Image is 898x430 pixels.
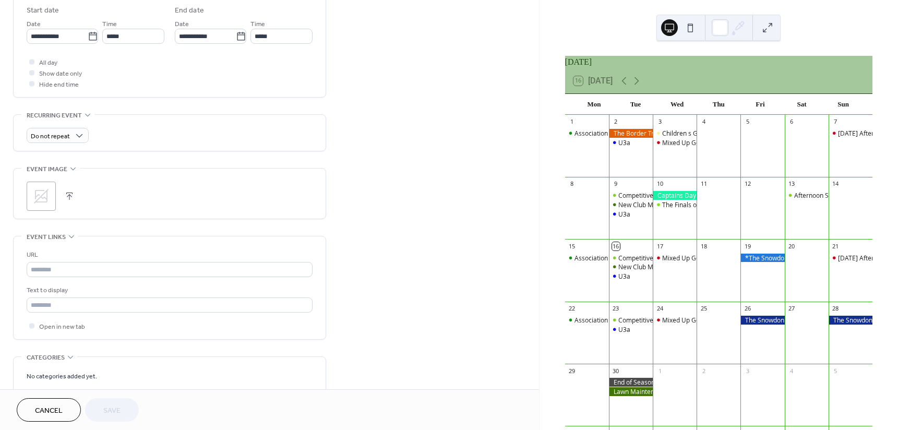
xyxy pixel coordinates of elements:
div: 17 [656,242,664,250]
span: Show date only [39,68,82,79]
div: Association Learning/Practice [574,254,661,262]
div: Thu [698,94,739,115]
div: Wed [656,94,698,115]
div: 3 [744,367,751,375]
span: Recurring event [27,110,82,121]
span: Date [27,19,41,30]
div: U3a [609,272,653,281]
div: Association Learning/Practice [565,316,609,325]
div: 25 [700,305,708,313]
div: 23 [612,305,620,313]
span: Categories [27,352,65,363]
span: Open in new tab [39,321,85,332]
div: 8 [568,180,576,188]
div: Competitive Match Training [609,191,653,200]
button: Cancel [17,398,81,422]
div: The Finals of The Presidents and Chairman's Cups [662,200,807,209]
div: 29 [568,367,576,375]
div: 26 [744,305,751,313]
div: 14 [832,180,840,188]
div: 24 [656,305,664,313]
div: The Snowdonia Cup -Association [829,316,872,325]
div: Mixed Up Golf Doubles Drop In [662,316,752,325]
div: Afternoon Social Drop-in [785,191,829,200]
span: Event image [27,164,67,175]
span: All day [39,57,57,68]
span: Cancel [35,405,63,416]
div: 3 [656,118,664,126]
div: Children s Group on lawns 1 and 2 [662,129,761,138]
div: Mixed Up Golf Doubles Drop In [653,254,697,262]
div: Tue [615,94,656,115]
div: 20 [788,242,796,250]
div: The Finals of The Presidents and Chairman's Cups [653,200,697,209]
div: Lawn Maintenance [609,387,653,396]
span: Event links [27,232,66,243]
div: 19 [744,242,751,250]
div: The Snowdonia Cup -Association * New Date [740,316,784,325]
div: End date [175,5,204,16]
span: No categories added yet. [27,371,97,382]
div: U3a [618,272,630,281]
div: 4 [700,118,708,126]
div: Competitive Match Training [618,191,698,200]
div: Mixed Up Golf Doubles Drop In [653,138,697,147]
div: U3a [618,210,630,219]
div: Afternoon Social Drop-in [794,191,866,200]
div: U3a [609,325,653,334]
div: New Club Member Intermediate Golf Training Session [618,200,774,209]
div: Association Learning/Practice [574,316,661,325]
div: U3a [618,138,630,147]
span: Hide end time [39,79,79,90]
div: Fri [739,94,781,115]
div: Competitive Match Training [609,316,653,325]
div: 5 [744,118,751,126]
div: 6 [788,118,796,126]
div: 22 [568,305,576,313]
div: 15 [568,242,576,250]
div: Mixed Up Golf Doubles Drop In [653,316,697,325]
div: Sat [781,94,823,115]
div: 1 [656,367,664,375]
span: Date [175,19,189,30]
div: Sunday Afternoon Social Drop In [829,254,872,262]
div: The Border Trophy- (Home) [609,129,653,138]
div: Association Learning/Practice [565,254,609,262]
div: 28 [832,305,840,313]
div: [DATE] [565,56,872,68]
div: 4 [788,367,796,375]
div: New Club Member Intermediate Golf Training Session [609,200,653,209]
span: Time [250,19,265,30]
div: U3a [618,325,630,334]
div: Association Learning/Practice [565,129,609,138]
div: ; [27,182,56,211]
div: 2 [700,367,708,375]
div: 27 [788,305,796,313]
div: URL [27,249,310,260]
div: Mixed Up Golf Doubles Drop In [662,254,752,262]
div: 30 [612,367,620,375]
div: Association Learning/Practice [574,129,661,138]
div: New Club Member Intermediate Golf Training Session [618,262,774,271]
div: Competitive Match Training [618,254,698,262]
div: Mixed Up Golf Doubles Drop In [662,138,752,147]
div: Sunday Afternoon Social Drop In [829,129,872,138]
div: 10 [656,180,664,188]
div: *The Snowdonia Cup - Golf [740,254,784,262]
div: Competitive Match Training [618,316,698,325]
div: Text to display [27,285,310,296]
div: 2 [612,118,620,126]
div: Captains Day [653,191,697,200]
div: 11 [700,180,708,188]
div: 7 [832,118,840,126]
div: 5 [832,367,840,375]
span: Time [102,19,117,30]
div: 13 [788,180,796,188]
div: End of Season [609,378,653,387]
div: Competitive Match Training [609,254,653,262]
div: 21 [832,242,840,250]
div: 9 [612,180,620,188]
div: Children s Group on lawns 1 and 2 [653,129,697,138]
span: Do not repeat [31,130,70,142]
div: Sun [822,94,864,115]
